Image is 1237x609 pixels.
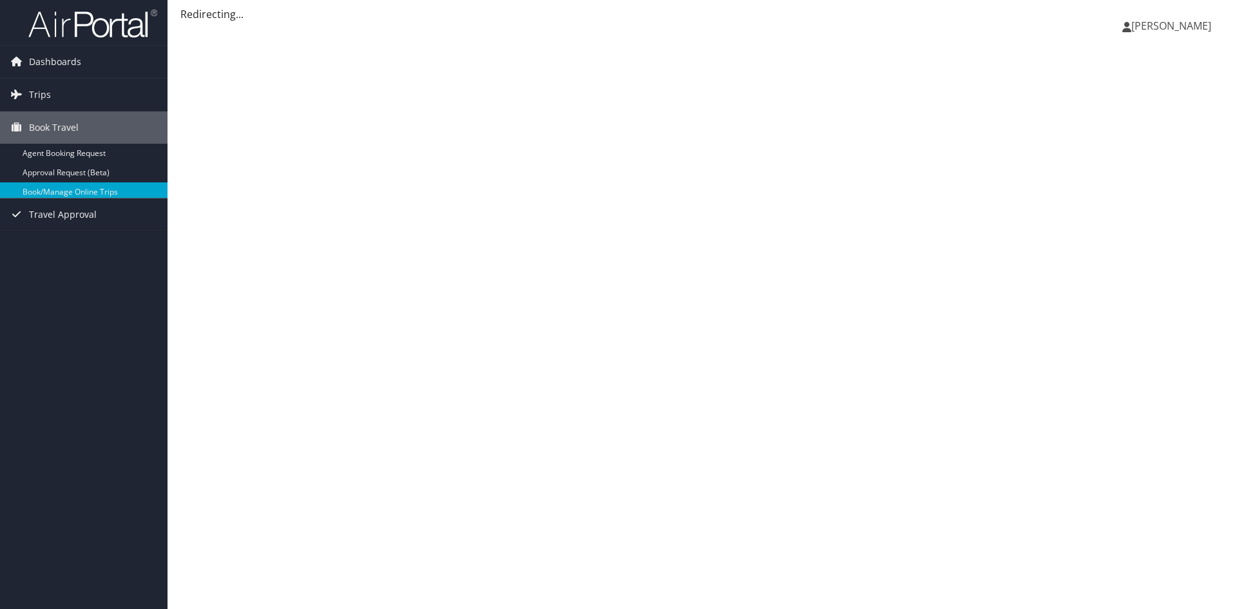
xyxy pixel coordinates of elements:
[1131,19,1211,33] span: [PERSON_NAME]
[1122,6,1224,45] a: [PERSON_NAME]
[28,8,157,39] img: airportal-logo.png
[29,198,97,231] span: Travel Approval
[180,6,1224,22] div: Redirecting...
[29,111,79,144] span: Book Travel
[29,46,81,78] span: Dashboards
[29,79,51,111] span: Trips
